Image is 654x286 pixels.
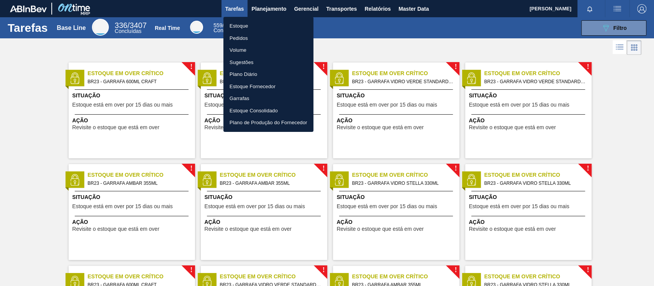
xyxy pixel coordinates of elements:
a: Estoque Fornecedor [223,81,313,93]
a: Estoque [223,20,313,32]
a: Sugestões [223,56,313,69]
a: Plano Diário [223,68,313,81]
a: Pedidos [223,32,313,44]
a: Plano de Produção do Fornecedor [223,117,313,129]
a: Garrafas [223,92,313,105]
a: Volume [223,44,313,56]
a: Estoque Consolidado [223,105,313,117]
